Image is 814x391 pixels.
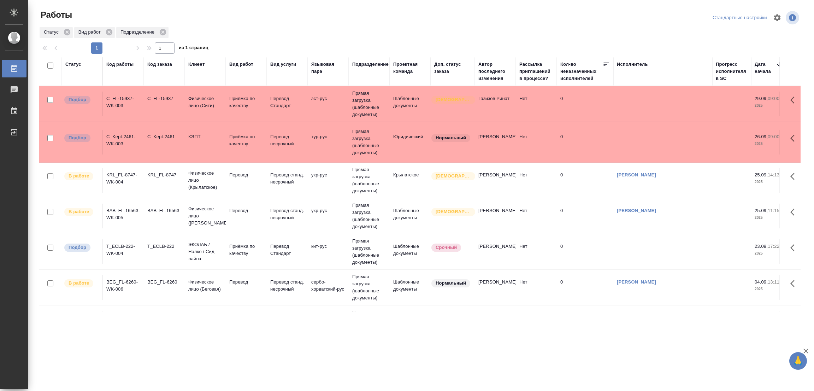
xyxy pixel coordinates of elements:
td: 0 [557,311,613,335]
td: Прямая загрузка (шаблонные документы) [349,270,390,305]
p: Перевод [229,279,263,286]
button: Здесь прячутся важные кнопки [786,311,803,328]
p: Физическое лицо (Крылатское) [188,170,222,191]
td: арм-рус [308,311,349,335]
div: BEG_FL-6260 [147,279,181,286]
div: C_Kept-2461 [147,133,181,140]
p: 09:00 [768,134,779,139]
td: Шаблонные документы [390,204,431,228]
p: 25.09, [755,172,768,177]
td: Крылатское [390,168,431,193]
td: BEG_FL-6260-WK-004 [103,311,144,335]
td: 0 [557,92,613,116]
div: Проектная команда [393,61,427,75]
td: Нет [516,239,557,264]
p: 14:13 [768,172,779,177]
td: Шаблонные документы [390,239,431,264]
td: эст-рус [308,92,349,116]
p: Подбор [69,96,86,103]
div: Исполнитель выполняет работу [64,171,99,181]
p: Физическое лицо (Беговая) [188,279,222,293]
div: Исполнитель выполняет работу [64,279,99,288]
p: 2025 [755,286,783,293]
div: Вид работ [229,61,253,68]
p: Перевод Стандарт [270,95,304,109]
p: Нормальный [436,280,466,287]
td: C_Kept-2461-WK-003 [103,130,144,154]
td: Прямая загрузка (шаблонные документы) [349,198,390,234]
div: Вид работ [74,27,115,38]
p: 26.09, [755,134,768,139]
p: Перевод [229,207,263,214]
p: Перевод станд. несрочный [270,171,304,186]
p: 04.09, [755,279,768,285]
td: [PERSON_NAME] [475,168,516,193]
td: кит-рус [308,239,349,264]
button: Здесь прячутся важные кнопки [786,92,803,109]
p: Перевод станд. несрочный [270,207,304,221]
p: Статус [44,29,61,36]
div: Вид услуги [270,61,296,68]
a: [PERSON_NAME] [617,172,656,177]
td: BEG_FL-6260-WK-006 [103,275,144,300]
td: Прямая загрузка (шаблонные документы) [349,124,390,160]
div: Статус [40,27,73,38]
a: [PERSON_NAME] [617,208,656,213]
div: Можно подбирать исполнителей [64,133,99,143]
td: 0 [557,130,613,154]
td: Прямая загрузка (шаблонные документы) [349,163,390,198]
div: split button [711,12,769,23]
td: 0 [557,204,613,228]
td: укр-рус [308,204,349,228]
td: Газизов Ринат [475,92,516,116]
td: [PERSON_NAME] [475,311,516,335]
div: Можно подбирать исполнителей [64,95,99,105]
td: [PERSON_NAME] [475,239,516,264]
p: [DEMOGRAPHIC_DATA] [436,96,471,103]
div: BAB_FL-16563 [147,207,181,214]
p: Нормальный [436,134,466,141]
p: 2025 [755,102,783,109]
p: Вид работ [78,29,103,36]
td: Прямая загрузка (шаблонные документы) [349,234,390,269]
span: из 1 страниц [179,43,208,54]
td: сербо-хорватский-рус [308,275,349,300]
p: Приёмка по качеству [229,133,263,147]
td: [PERSON_NAME] [475,275,516,300]
td: Прямая загрузка (шаблонные документы) [349,86,390,122]
span: Настроить таблицу [769,9,786,26]
td: BAB_FL-16563-WK-005 [103,204,144,228]
div: Рассылка приглашений в процессе? [519,61,553,82]
div: Подразделение [116,27,169,38]
p: Перевод Стандарт [270,243,304,257]
button: 🙏 [789,352,807,370]
p: 25.09, [755,208,768,213]
p: Перевод несрочный [270,133,304,147]
p: Перевод станд. несрочный [270,279,304,293]
div: Исполнитель выполняет работу [64,207,99,217]
span: Работы [39,9,72,21]
p: Приёмка по качеству [229,243,263,257]
span: Посмотреть информацию [786,11,801,24]
div: C_FL-15937 [147,95,181,102]
td: Шаблонные документы [390,275,431,300]
p: Приёмка по качеству [229,95,263,109]
div: KRL_FL-8747 [147,171,181,179]
p: Перевод [229,171,263,179]
div: Автор последнего изменения [478,61,512,82]
p: 23.09, [755,244,768,249]
div: Языковая пара [311,61,345,75]
a: [PERSON_NAME] [617,279,656,285]
p: Подразделение [120,29,157,36]
td: Юридический [390,130,431,154]
td: [PERSON_NAME] [475,204,516,228]
p: В работе [69,280,89,287]
td: 0 [557,275,613,300]
td: 0 [557,239,613,264]
p: 13:11 [768,279,779,285]
td: Нет [516,275,557,300]
td: [PERSON_NAME] [475,130,516,154]
td: KRL_FL-8747-WK-004 [103,168,144,193]
div: Исполнитель [617,61,648,68]
p: 2025 [755,214,783,221]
